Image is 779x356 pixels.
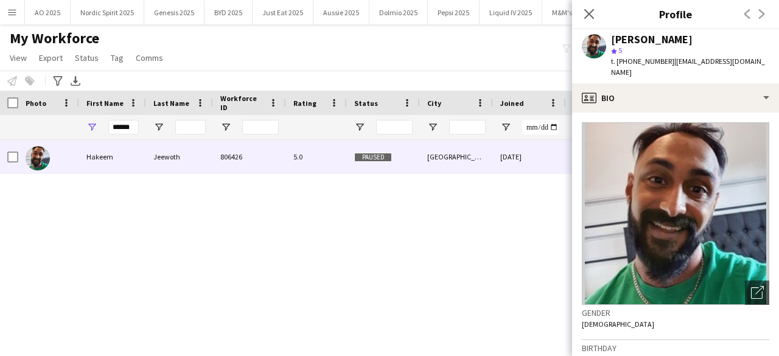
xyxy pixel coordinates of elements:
[582,343,769,354] h3: Birthday
[745,281,769,305] div: Open photos pop-in
[175,120,206,134] input: Last Name Filter Input
[427,99,441,108] span: City
[26,99,46,108] span: Photo
[618,46,622,55] span: 5
[313,1,369,24] button: Aussie 2025
[75,52,99,63] span: Status
[153,122,164,133] button: Open Filter Menu
[242,120,279,134] input: Workforce ID Filter Input
[293,99,316,108] span: Rating
[253,1,313,24] button: Just Eat 2025
[136,52,163,63] span: Comms
[428,1,480,24] button: Pepsi 2025
[220,94,264,112] span: Workforce ID
[34,50,68,66] a: Export
[611,34,693,45] div: [PERSON_NAME]
[70,50,103,66] a: Status
[354,122,365,133] button: Open Filter Menu
[51,74,65,88] app-action-btn: Advanced filters
[427,122,438,133] button: Open Filter Menu
[26,146,50,170] img: Hakeem Jeewoth
[144,1,204,24] button: Genesis 2025
[354,153,392,162] span: Paused
[220,122,231,133] button: Open Filter Menu
[582,307,769,318] h3: Gender
[204,1,253,24] button: BYD 2025
[582,319,654,329] span: [DEMOGRAPHIC_DATA]
[582,122,769,305] img: Crew avatar or photo
[5,50,32,66] a: View
[106,50,128,66] a: Tag
[493,140,566,173] div: [DATE]
[146,140,213,173] div: Jeewoth
[111,52,124,63] span: Tag
[71,1,144,24] button: Nordic Spirit 2025
[10,29,99,47] span: My Workforce
[369,1,428,24] button: Dolmio 2025
[153,99,189,108] span: Last Name
[449,120,486,134] input: City Filter Input
[542,1,598,24] button: M&M's 2025
[500,122,511,133] button: Open Filter Menu
[79,140,146,173] div: Hakeem
[420,140,493,173] div: [GEOGRAPHIC_DATA]
[480,1,542,24] button: Liquid IV 2025
[108,120,139,134] input: First Name Filter Input
[213,140,286,173] div: 806426
[500,99,524,108] span: Joined
[286,140,347,173] div: 5.0
[25,1,71,24] button: AO 2025
[39,52,63,63] span: Export
[611,57,674,66] span: t. [PHONE_NUMBER]
[566,140,639,173] div: 793 days
[86,99,124,108] span: First Name
[376,120,413,134] input: Status Filter Input
[86,122,97,133] button: Open Filter Menu
[572,83,779,113] div: Bio
[10,52,27,63] span: View
[572,6,779,22] h3: Profile
[68,74,83,88] app-action-btn: Export XLSX
[131,50,168,66] a: Comms
[522,120,559,134] input: Joined Filter Input
[354,99,378,108] span: Status
[611,57,765,77] span: | [EMAIL_ADDRESS][DOMAIN_NAME]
